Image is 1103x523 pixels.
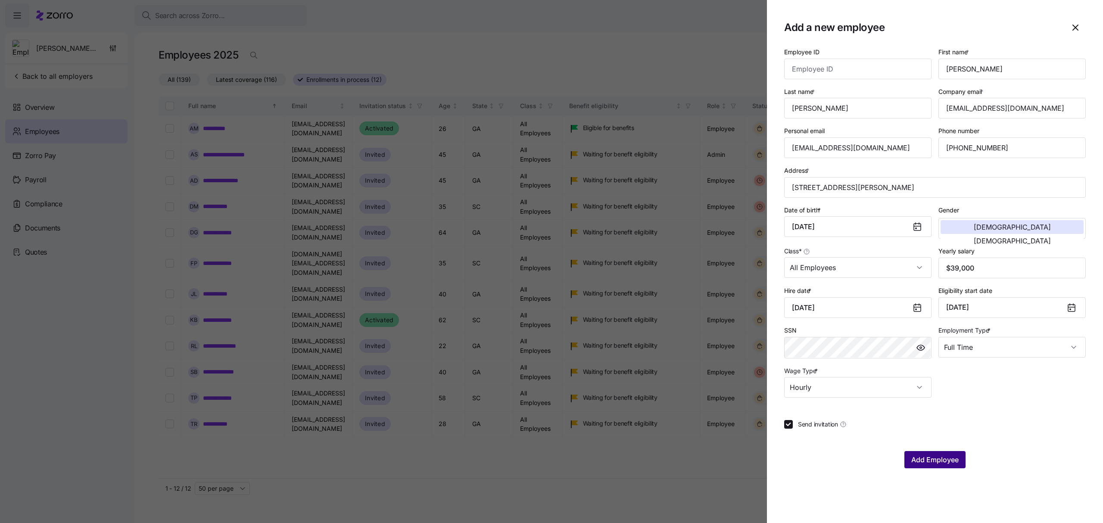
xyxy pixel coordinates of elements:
label: Personal email [784,126,825,136]
input: Company email [938,98,1086,118]
label: First name [938,47,971,57]
input: MM/DD/YYYY [784,297,932,318]
h1: Add a new employee [784,21,885,34]
input: Phone number [938,137,1086,158]
label: SSN [784,326,797,335]
span: [DEMOGRAPHIC_DATA] [974,224,1051,230]
label: Last name [784,87,816,97]
label: Yearly salary [938,246,975,256]
input: Yearly salary [938,258,1086,278]
input: Class [784,257,932,278]
label: Employee ID [784,47,819,57]
input: Employee ID [784,59,932,79]
span: Send invitation [798,420,838,429]
span: [DEMOGRAPHIC_DATA] [974,237,1051,244]
label: Employment Type [938,326,992,335]
input: Personal email [784,137,932,158]
input: Last name [784,98,932,118]
label: Date of birth [784,205,823,215]
label: Address [784,166,811,175]
input: Address [784,177,1086,198]
button: [DATE] [938,297,1086,318]
input: Select wage type [784,377,932,398]
input: MM/DD/YYYY [784,216,932,237]
label: Hire date [784,286,813,296]
label: Eligibility start date [938,286,992,296]
button: Add Employee [904,451,966,468]
span: Class * [784,247,801,255]
span: Add Employee [911,455,959,465]
label: Phone number [938,126,979,136]
input: First name [938,59,1086,79]
label: Company email [938,87,985,97]
label: Gender [938,205,959,215]
label: Wage Type [784,366,819,376]
input: Select employment type [938,337,1086,358]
